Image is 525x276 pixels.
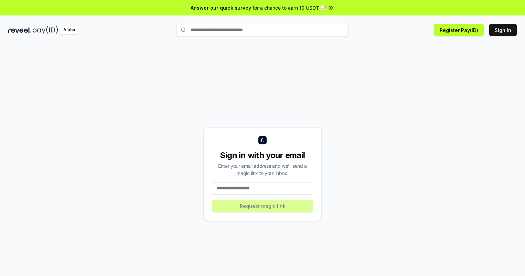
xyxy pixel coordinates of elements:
span: for a chance to earn 10 USDT 📝 [253,4,326,11]
span: Answer our quick survey [191,4,251,11]
img: reveel_dark [8,26,31,34]
button: Register Pay(ID) [434,24,484,36]
button: Sign In [489,24,517,36]
img: logo_small [258,136,267,144]
div: Alpha [60,26,79,34]
div: Enter your email address and we’ll send a magic link to your inbox. [212,162,313,177]
div: Sign in with your email [212,150,313,161]
img: pay_id [33,26,58,34]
